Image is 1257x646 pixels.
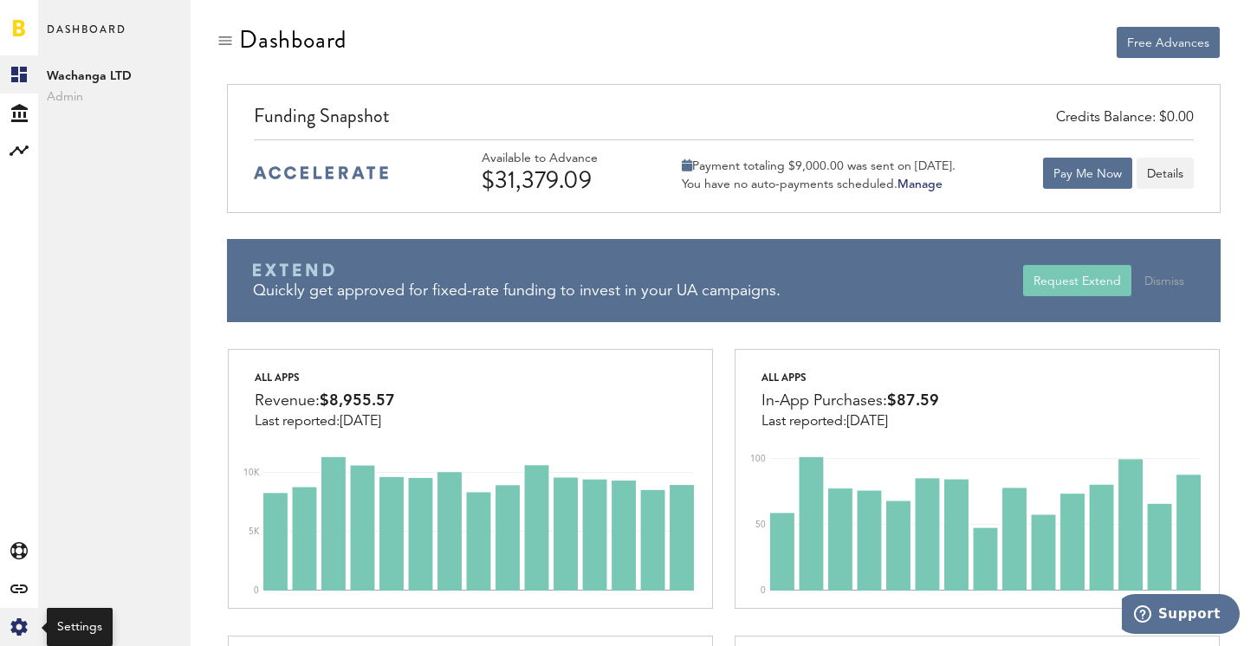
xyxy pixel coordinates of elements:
[482,152,646,166] div: Available to Advance
[761,367,939,388] div: All apps
[254,166,388,179] img: accelerate-medium-blue-logo.svg
[846,415,888,429] span: [DATE]
[253,263,334,277] img: Braavo Extend
[1137,158,1194,189] button: Details
[255,367,395,388] div: All apps
[761,388,939,414] div: In-App Purchases:
[239,26,347,54] div: Dashboard
[1122,594,1240,637] iframe: Opens a widget where you can find more information
[57,618,102,636] div: Settings
[320,393,395,409] span: $8,955.57
[1134,265,1195,296] button: Dismiss
[255,414,395,430] div: Last reported:
[761,586,766,595] text: 0
[887,393,939,409] span: $87.59
[249,527,260,536] text: 5K
[761,414,939,430] div: Last reported:
[1043,158,1132,189] button: Pay Me Now
[1117,27,1220,58] button: Free Advances
[47,19,126,55] span: Dashboard
[1056,108,1194,128] div: Credits Balance: $0.00
[755,520,766,529] text: 50
[243,468,260,477] text: 10K
[47,87,182,107] span: Admin
[47,66,182,87] span: Wachanga LTD
[255,388,395,414] div: Revenue:
[1023,265,1131,296] button: Request Extend
[682,177,956,192] div: You have no auto-payments scheduled.
[482,166,646,194] div: $31,379.09
[750,455,766,463] text: 100
[253,281,1024,302] div: Quickly get approved for fixed-rate funding to invest in your UA campaigns.
[682,158,956,174] div: Payment totaling $9,000.00 was sent on [DATE].
[254,586,259,595] text: 0
[340,415,381,429] span: [DATE]
[897,178,943,191] a: Manage
[254,102,1195,139] div: Funding Snapshot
